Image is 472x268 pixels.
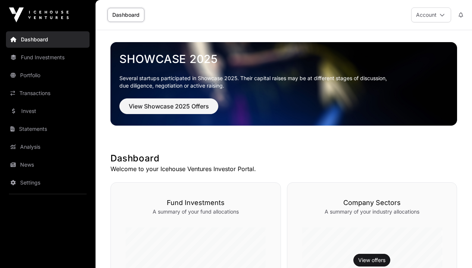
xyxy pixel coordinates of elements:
[411,7,451,22] button: Account
[6,121,90,137] a: Statements
[353,254,390,267] button: View offers
[119,106,218,113] a: View Showcase 2025 Offers
[9,7,69,22] img: Icehouse Ventures Logo
[6,67,90,83] a: Portfolio
[126,208,266,215] p: A summary of your fund allocations
[358,256,385,264] a: View offers
[302,208,442,215] p: A summary of your industry allocations
[119,98,218,114] button: View Showcase 2025 Offers
[110,164,457,173] p: Welcome to your Icehouse Ventures Investor Portal.
[110,152,457,164] h1: Dashboard
[129,102,209,111] span: View Showcase 2025 Offers
[6,139,90,155] a: Analysis
[302,198,442,208] h3: Company Sectors
[119,75,448,89] p: Several startups participated in Showcase 2025. Their capital raises may be at different stages o...
[6,174,90,191] a: Settings
[6,157,90,173] a: News
[6,31,90,48] a: Dashboard
[435,232,472,268] iframe: Chat Widget
[6,49,90,66] a: Fund Investments
[110,42,457,126] img: Showcase 2025
[107,8,144,22] a: Dashboard
[126,198,266,208] h3: Fund Investments
[119,52,448,66] a: Showcase 2025
[6,85,90,101] a: Transactions
[6,103,90,119] a: Invest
